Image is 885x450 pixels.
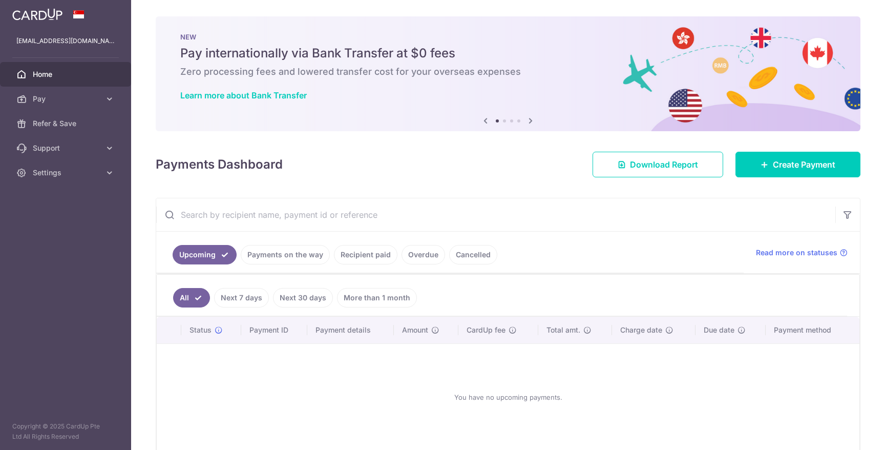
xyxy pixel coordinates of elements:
[214,288,269,308] a: Next 7 days
[402,245,445,264] a: Overdue
[402,325,428,335] span: Amount
[241,317,308,343] th: Payment ID
[467,325,505,335] span: CardUp fee
[180,90,307,100] a: Learn more about Bank Transfer
[735,152,860,177] a: Create Payment
[156,155,283,174] h4: Payments Dashboard
[33,168,100,178] span: Settings
[620,325,662,335] span: Charge date
[33,94,100,104] span: Pay
[156,16,860,131] img: Bank transfer banner
[33,118,100,129] span: Refer & Save
[337,288,417,308] a: More than 1 month
[180,66,836,78] h6: Zero processing fees and lowered transfer cost for your overseas expenses
[33,69,100,79] span: Home
[169,352,847,442] div: You have no upcoming payments.
[173,288,210,308] a: All
[546,325,580,335] span: Total amt.
[16,36,115,46] p: [EMAIL_ADDRESS][DOMAIN_NAME]
[756,248,837,258] span: Read more on statuses
[334,245,397,264] a: Recipient paid
[180,45,836,62] h5: Pay internationally via Bank Transfer at $0 fees
[241,245,330,264] a: Payments on the way
[704,325,734,335] span: Due date
[449,245,497,264] a: Cancelled
[33,143,100,153] span: Support
[189,325,212,335] span: Status
[756,248,848,258] a: Read more on statuses
[173,245,237,264] a: Upcoming
[273,288,333,308] a: Next 30 days
[766,317,859,343] th: Payment method
[12,8,62,21] img: CardUp
[630,158,698,171] span: Download Report
[180,33,836,41] p: NEW
[156,198,835,231] input: Search by recipient name, payment id or reference
[307,317,393,343] th: Payment details
[593,152,723,177] a: Download Report
[773,158,835,171] span: Create Payment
